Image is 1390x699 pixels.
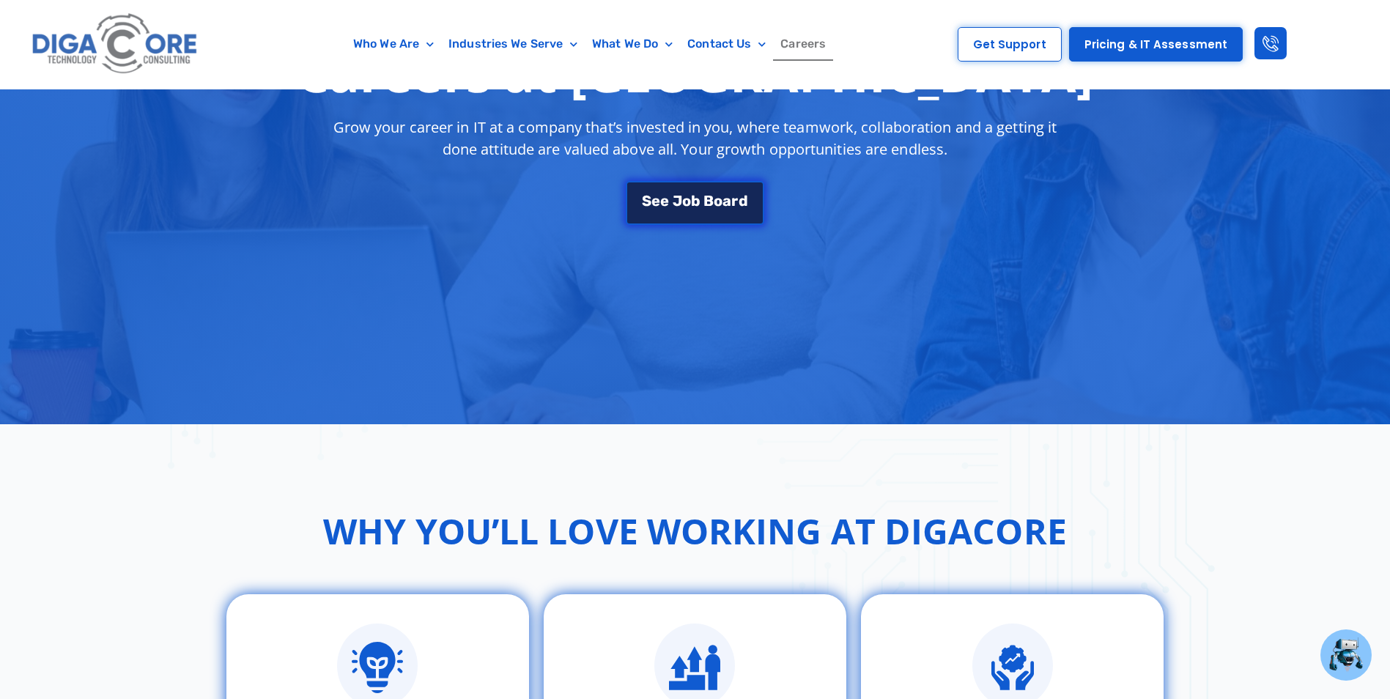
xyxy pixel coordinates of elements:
h1: Careers at [GEOGRAPHIC_DATA] [297,43,1093,102]
span: e [660,193,669,208]
a: See Job Board [626,181,764,225]
span: e [651,193,660,208]
p: Grow your career in IT at a company that’s invested in you, where teamwork, collaboration and a g... [320,116,1071,160]
span: r [731,193,738,208]
span: d [739,193,748,208]
span: Get Support [973,39,1046,50]
a: Careers [773,27,833,61]
a: Contact Us [680,27,773,61]
span: S [642,193,651,208]
span: Pricing & IT Assessment [1084,39,1227,50]
nav: Menu [273,27,906,61]
span: b [691,193,700,208]
h2: Why You’ll Love Working at Digacore [323,505,1067,558]
span: a [722,193,731,208]
span: o [714,193,722,208]
a: What We Do [585,27,680,61]
span: o [682,193,691,208]
span: J [673,193,682,208]
a: Pricing & IT Assessment [1069,27,1243,62]
a: Get Support [958,27,1062,62]
a: Industries We Serve [441,27,585,61]
a: Who We Are [346,27,441,61]
span: B [703,193,714,208]
img: Digacore logo 1 [28,7,203,81]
